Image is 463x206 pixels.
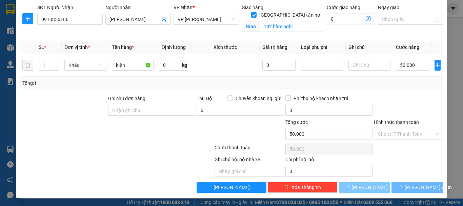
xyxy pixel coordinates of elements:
div: Chưa thanh toán [214,144,285,156]
div: Chi phí nội bộ [285,156,373,166]
span: SL [39,44,44,50]
input: VD: Bàn, Ghế [112,60,154,71]
span: Đơn vị tính [64,44,90,50]
button: deleteXóa Thông tin [268,182,337,193]
th: Ghi chú [346,41,393,54]
div: Tổng: 1 [22,79,179,87]
button: [PERSON_NAME] [339,182,390,193]
span: loading [344,185,351,189]
span: Giao [242,21,260,32]
label: Hình thức thanh toán [374,119,419,125]
span: Giao hàng [242,5,263,10]
button: [PERSON_NAME] [197,182,266,193]
span: kg [181,60,188,71]
span: Tên hàng [112,44,134,50]
span: dollar-circle [366,16,371,21]
input: Nhập ghi chú [215,166,284,177]
input: Giao tận nơi [260,21,324,32]
input: Ngày giao [382,16,433,23]
span: loading [397,185,404,189]
button: plus [22,13,33,24]
span: Chuyển khoản ng. gửi [233,95,284,102]
input: Ghi Chú [348,60,390,71]
button: [PERSON_NAME] và In [391,182,443,193]
span: plus [435,62,440,68]
span: [PERSON_NAME] và In [404,184,452,191]
span: Cước hàng [396,44,419,50]
span: Thu Hộ [197,96,212,101]
span: Tổng cước [285,119,308,125]
span: VP Nhận [174,5,193,10]
span: Phí thu hộ khách nhận trả [291,95,351,102]
span: user-add [161,17,167,22]
span: delete [284,185,289,190]
span: Định lượng [162,44,186,50]
label: Ghi chú đơn hàng [108,96,145,101]
th: Loại phụ phí [298,41,346,54]
span: [GEOGRAPHIC_DATA] tận nơi [257,11,324,19]
span: Kích thước [214,44,237,50]
div: Người nhận [105,4,171,11]
span: Xóa Thông tin [291,184,321,191]
button: plus [435,60,441,71]
input: 0 [262,60,296,71]
input: Cước giao hàng [327,14,362,24]
label: Cước giao hàng [327,5,360,10]
div: Ghi chú nội bộ nhà xe [215,156,284,166]
span: [PERSON_NAME] [214,184,250,191]
span: Giá trị hàng [262,44,287,50]
button: delete [22,60,33,71]
input: Ghi chú đơn hàng [108,105,195,116]
span: plus [23,16,33,21]
div: SĐT Người Nhận [37,4,103,11]
span: [PERSON_NAME] [351,184,388,191]
label: Ngày giao [378,5,399,10]
span: VP Hà Tĩnh [178,14,235,24]
span: Khác [68,60,102,70]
